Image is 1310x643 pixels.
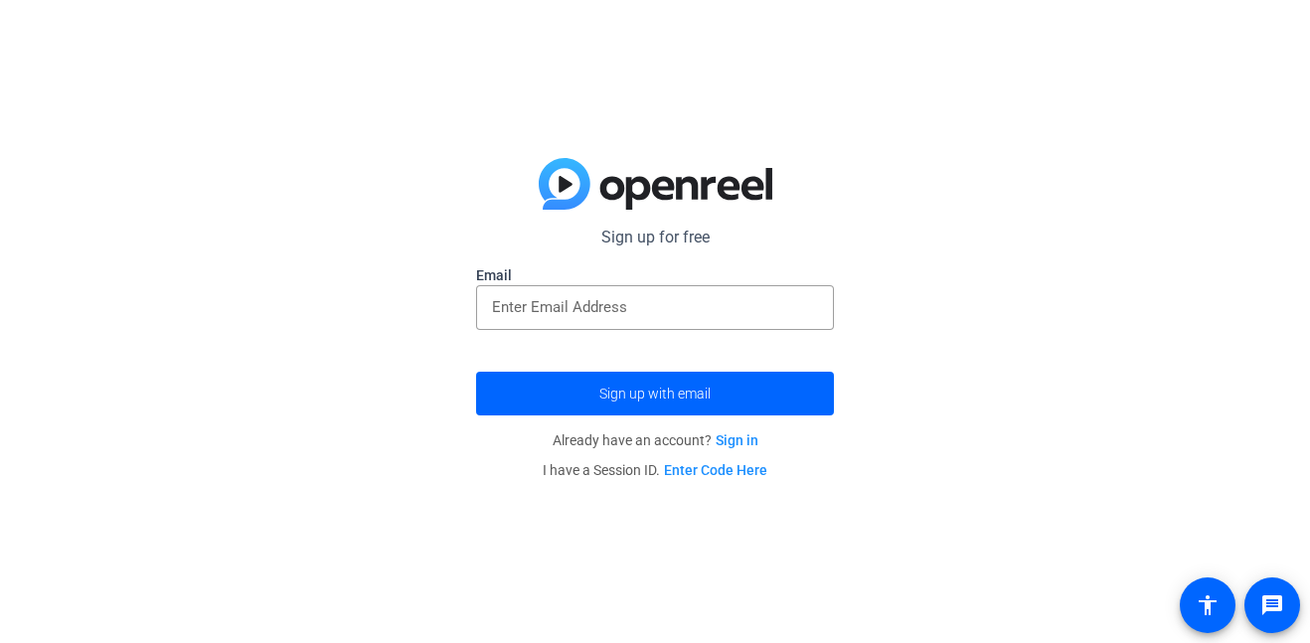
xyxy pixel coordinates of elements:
a: Sign in [716,432,758,448]
img: blue-gradient.svg [539,158,772,210]
input: Enter Email Address [492,295,818,319]
span: Already have an account? [553,432,758,448]
button: Sign up with email [476,372,834,415]
mat-icon: accessibility [1196,593,1220,617]
p: Sign up for free [476,226,834,249]
label: Email [476,265,834,285]
a: Enter Code Here [664,462,767,478]
span: I have a Session ID. [543,462,767,478]
mat-icon: message [1260,593,1284,617]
